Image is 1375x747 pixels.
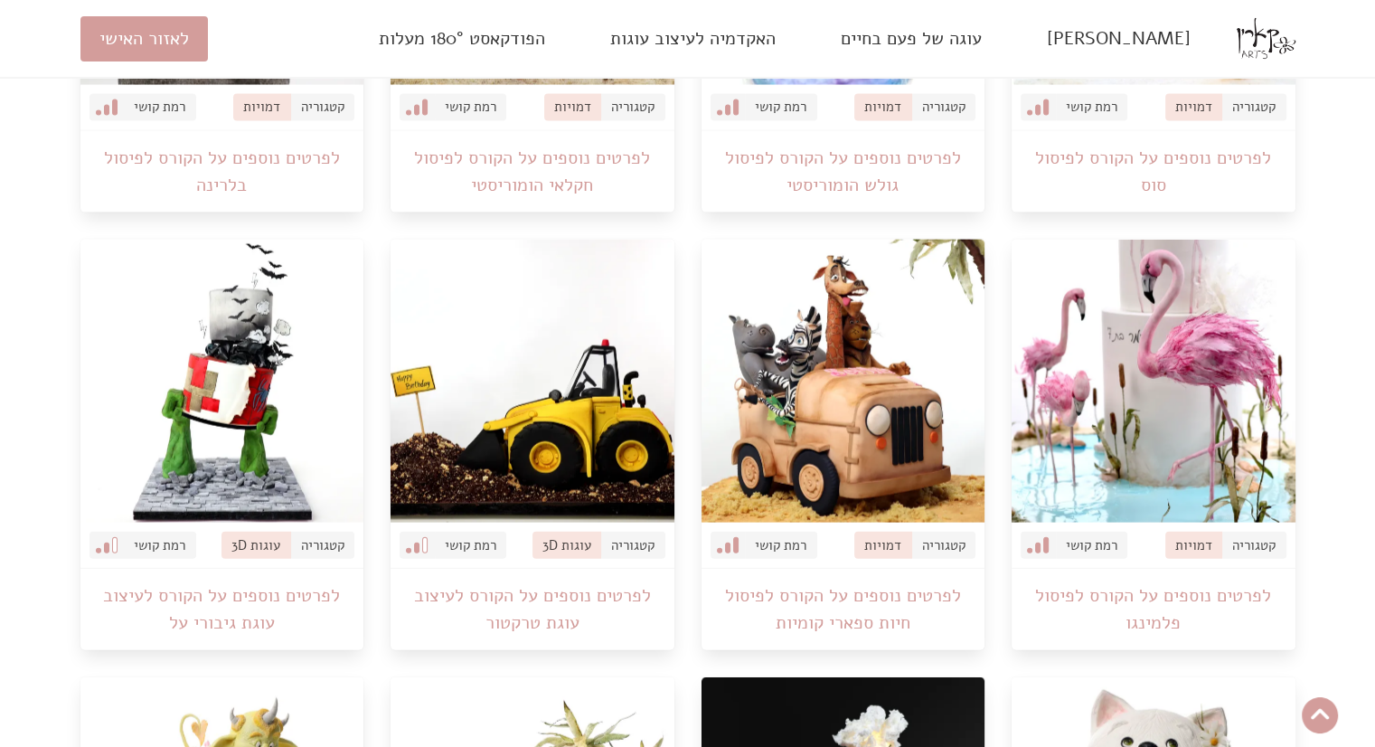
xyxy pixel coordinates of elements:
[601,532,665,559] span: קטגוריה
[854,532,912,559] span: דמויות
[1028,16,1210,61] a: [PERSON_NAME]
[591,16,795,61] a: האקדמיה לעיצוב עוגות
[912,532,976,559] span: קטגוריה
[1165,94,1223,121] span: דמויות
[1012,240,1295,524] img: גם את יכולה להגיע לתוצאות מופלאות בפיסול דמויות
[745,532,817,559] span: רמת קושי
[745,94,817,121] span: רמת קושי
[391,240,674,524] img: גם את יכולה ליצור עוגות שעושות וואו
[1056,94,1128,121] span: רמת קושי
[391,131,674,213] a: לפרטים נוספים על הקורס לפיסול חקלאי הומוריסטי
[221,532,291,559] span: עוגות 3D
[291,532,355,559] span: קטגוריה
[854,94,912,121] span: דמויות
[1056,532,1128,559] span: רמת קושי
[912,94,976,121] span: קטגוריה
[233,94,291,121] span: דמויות
[1237,9,1295,68] img: logo
[532,532,602,559] span: עוגות 3D
[80,16,208,61] a: לאזור האישי
[1012,569,1295,650] a: לפרטים נוספים על הקורס לפיסול פלמינגו
[544,94,602,121] span: דמויות
[291,94,355,121] span: קטגוריה
[1222,532,1286,559] span: קטגוריה
[80,569,364,650] a: לפרטים נוספים על הקורס לעיצוב עוגת גיבורי על
[822,16,1001,61] a: עוגה של פעם בחיים
[80,240,364,524] img: גם את יכולה ליצור עוגות בעיצובים מיוחדים שלא רואים בשום מקום
[391,569,674,650] a: לפרטים נוספים על הקורס לעיצוב עוגת טרקטור
[1222,94,1286,121] span: קטגוריה
[1012,131,1295,213] a: לפרטים נוספים על הקורס לפיסול סוס
[702,240,985,524] img: גם את יכולה להגיע לתוצאות מופלאות בפיסול דמויות
[601,94,665,121] span: קטגוריה
[124,532,196,559] span: רמת קושי
[702,569,985,650] a: לפרטים נוספים על הקורס לפיסול חיות ספארי קומיות
[124,94,196,121] span: רמת קושי
[1165,532,1223,559] span: דמויות
[360,16,564,61] a: הפודקאסט 180° מעלות
[80,131,364,213] a: לפרטים נוספים על הקורס לפיסול בלרינה
[435,532,507,559] span: רמת קושי
[435,94,507,121] span: רמת קושי
[702,131,985,213] a: לפרטים נוספים על הקורס לפיסול גולש הומוריסטי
